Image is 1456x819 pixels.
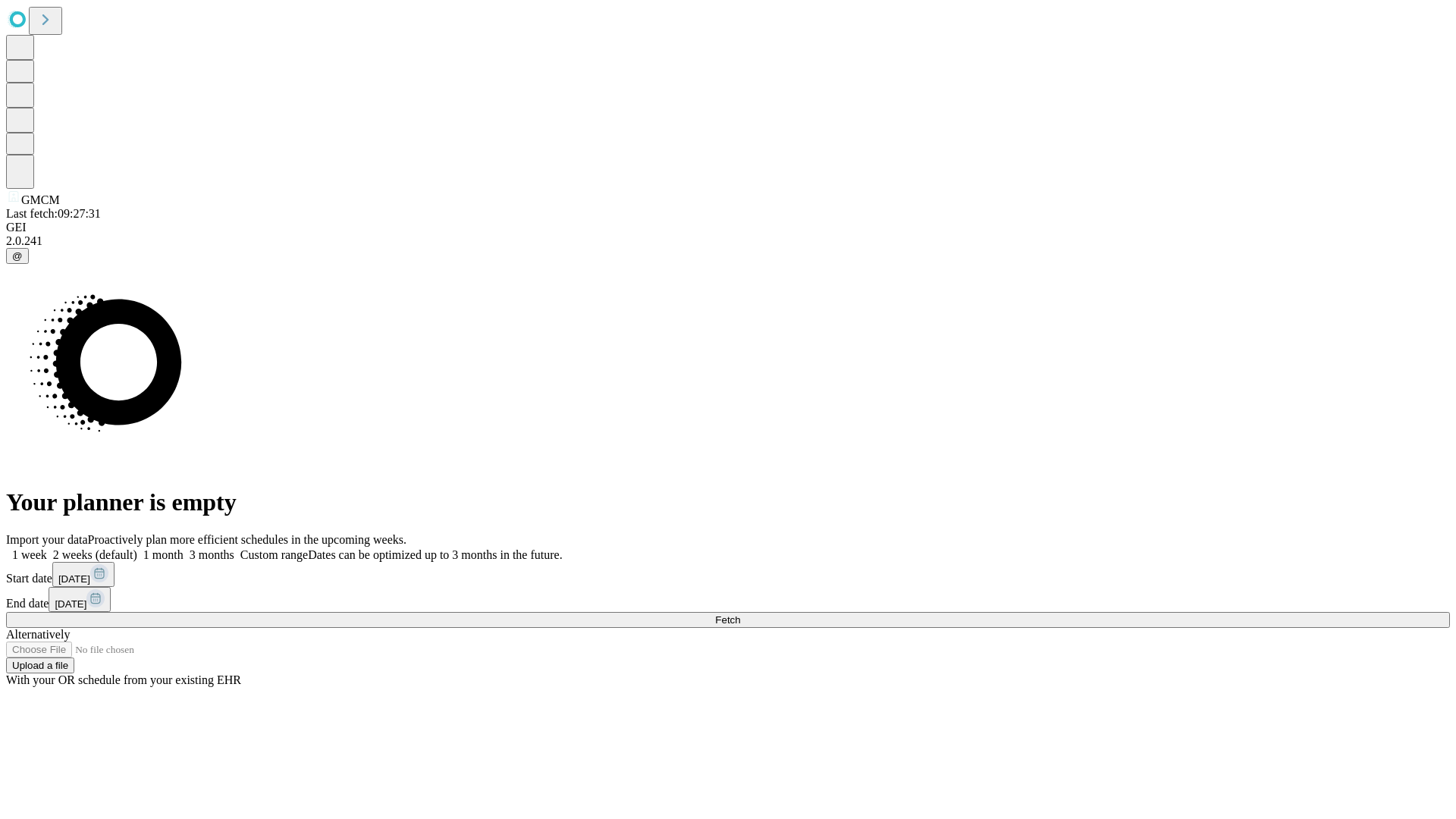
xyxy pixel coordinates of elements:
[6,234,1450,248] div: 2.0.241
[52,562,115,587] button: [DATE]
[12,250,23,262] span: @
[715,614,740,626] span: Fetch
[6,533,88,546] span: Import your data
[55,598,86,610] span: [DATE]
[6,207,101,220] span: Last fetch: 09:27:31
[88,533,406,546] span: Proactively plan more efficient schedules in the upcoming weeks.
[6,628,70,641] span: Alternatively
[6,562,1450,587] div: Start date
[240,548,308,561] span: Custom range
[53,548,137,561] span: 2 weeks (default)
[58,573,90,585] span: [DATE]
[49,587,111,612] button: [DATE]
[143,548,184,561] span: 1 month
[6,488,1450,516] h1: Your planner is empty
[21,193,60,206] span: GMCM
[12,548,47,561] span: 1 week
[6,673,241,686] span: With your OR schedule from your existing EHR
[6,612,1450,628] button: Fetch
[308,548,562,561] span: Dates can be optimized up to 3 months in the future.
[6,221,1450,234] div: GEI
[6,657,74,673] button: Upload a file
[190,548,234,561] span: 3 months
[6,248,29,264] button: @
[6,587,1450,612] div: End date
